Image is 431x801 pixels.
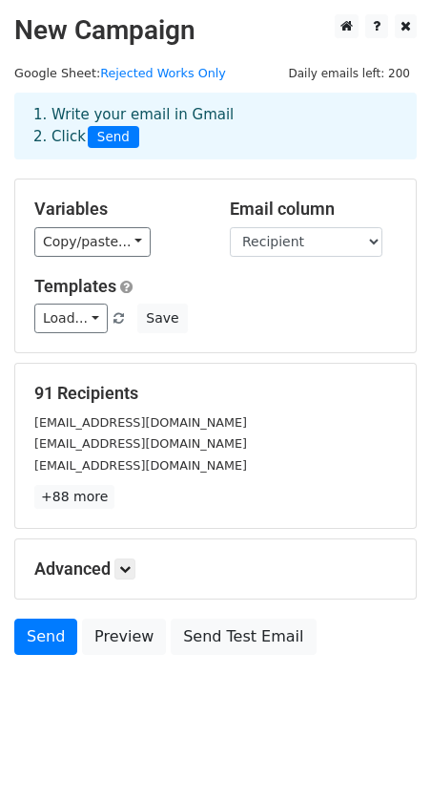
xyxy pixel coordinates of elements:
[19,104,412,148] div: 1. Write your email in Gmail 2. Click
[34,304,108,333] a: Load...
[34,458,247,473] small: [EMAIL_ADDRESS][DOMAIN_NAME]
[34,276,116,296] a: Templates
[88,126,139,149] span: Send
[281,66,417,80] a: Daily emails left: 200
[34,485,114,509] a: +88 more
[230,199,397,220] h5: Email column
[34,559,397,580] h5: Advanced
[14,66,226,80] small: Google Sheet:
[281,63,417,84] span: Daily emails left: 200
[82,619,166,655] a: Preview
[137,304,187,333] button: Save
[336,709,431,801] iframe: Chat Widget
[171,619,316,655] a: Send Test Email
[34,199,201,220] h5: Variables
[100,66,226,80] a: Rejected Works Only
[34,227,151,257] a: Copy/paste...
[14,14,417,47] h2: New Campaign
[14,619,77,655] a: Send
[34,383,397,404] h5: 91 Recipients
[34,436,247,451] small: [EMAIL_ADDRESS][DOMAIN_NAME]
[34,415,247,430] small: [EMAIL_ADDRESS][DOMAIN_NAME]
